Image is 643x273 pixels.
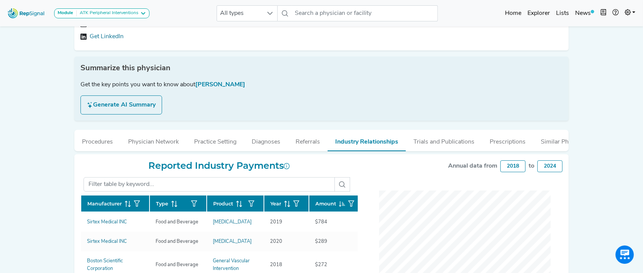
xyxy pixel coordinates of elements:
span: Manufacturer [87,200,122,207]
button: Prescriptions [482,130,533,150]
a: Sirtex Medical INC [87,218,143,226]
span: Product [213,200,233,207]
a: [MEDICAL_DATA] [213,238,258,245]
button: Intel Book [597,6,609,21]
div: 2019 [265,218,287,226]
button: Physician Network [121,130,186,150]
div: [MEDICAL_DATA] [213,238,252,245]
div: Food and Beverage [151,218,203,226]
div: 2018 [265,261,287,268]
a: Boston Scientific Corporation [87,257,143,272]
button: Diagnoses [244,130,288,150]
div: Food and Beverage [151,238,203,245]
button: Generate AI Summary [80,95,162,115]
span: All types [217,6,263,21]
span: [PERSON_NAME] [195,82,245,88]
div: Sirtex Medical INC [87,238,127,245]
button: Similar Physicians [533,130,598,150]
div: [MEDICAL_DATA] [213,218,252,226]
a: Home [502,6,524,21]
div: 2018 [500,160,526,172]
strong: Module [58,11,73,15]
a: Lists [553,6,572,21]
button: Industry Relationships [328,130,406,151]
button: ModuleATK Peripheral Interventions [54,8,149,18]
div: Get the key points you want to know about [80,80,563,89]
button: Referrals [288,130,328,150]
span: Type [156,200,168,207]
div: $272 [310,261,332,268]
div: $784 [310,218,332,226]
a: Explorer [524,6,553,21]
div: ATK Peripheral Interventions [77,10,138,16]
button: Procedures [74,130,121,150]
input: Search a physician or facility [292,5,438,21]
input: Filter table by keyword... [84,177,335,192]
button: Practice Setting [186,130,244,150]
div: 2020 [265,238,287,245]
span: Summarize this physician [80,63,170,74]
div: to [529,162,534,171]
div: Annual data from [448,162,497,171]
a: [MEDICAL_DATA] [213,218,258,226]
h2: Reported Industry Payments [80,160,358,171]
a: Sirtex Medical INC [87,238,143,245]
a: General Vascular Intervention [213,257,258,272]
a: News [572,6,597,21]
span: Amount [315,200,336,207]
div: Food and Beverage [151,261,203,268]
a: Get LinkedIn [90,32,124,41]
div: Sirtex Medical INC [87,218,127,226]
span: Year [270,200,281,207]
div: 2024 [537,160,563,172]
div: $289 [310,238,332,245]
button: Trials and Publications [406,130,482,150]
